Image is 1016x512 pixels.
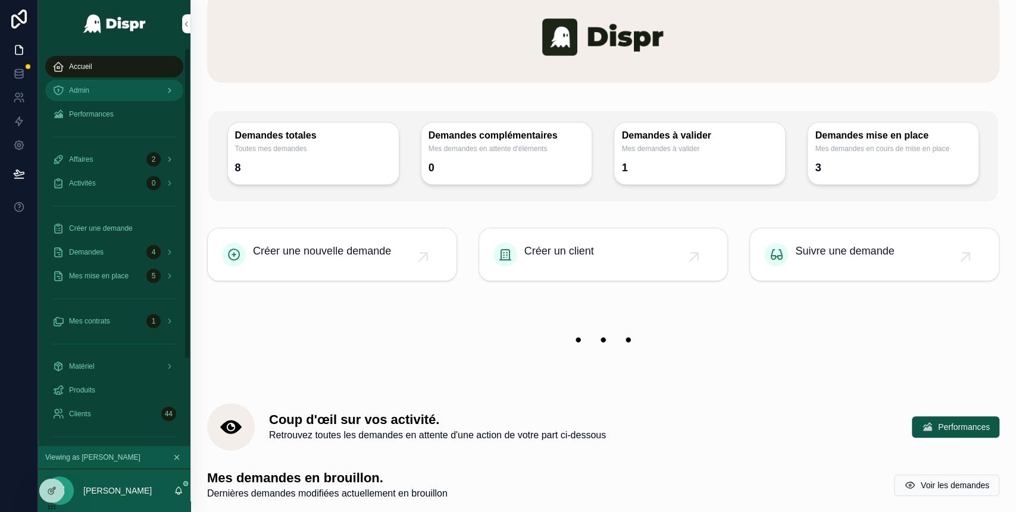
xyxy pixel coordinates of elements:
[795,243,894,259] span: Suivre une demande
[69,247,104,257] span: Demandes
[69,155,93,164] span: Affaires
[429,144,585,153] span: Mes demandes en attente d'éléments
[894,475,999,496] button: Voir les demandes
[83,485,152,497] p: [PERSON_NAME]
[815,158,821,177] div: 3
[269,412,606,428] h1: Coup d'œil sur vos activité.
[976,472,1004,500] iframe: Intercom live chat
[45,379,183,401] a: Produits
[45,149,183,170] a: Affaires2
[750,228,999,281] a: Suivre une demande
[69,385,95,395] span: Produits
[429,130,585,142] h3: Demandes complémentaires
[815,130,971,142] h3: Demandes mise en place
[45,310,183,332] a: Mes contrats1
[83,14,146,33] img: App logo
[45,80,183,101] a: Admin
[146,314,161,328] div: 1
[45,103,183,125] a: Performances
[69,178,96,188] span: Activités
[38,48,190,446] div: scrollable content
[45,218,183,239] a: Créer une demande
[45,241,183,263] a: Demandes4
[269,428,606,442] span: Retrouvez toutes les demandes en attente d'une action de votre part ci-dessous
[207,486,448,501] span: Dernières demandes modifiées actuellement en brouillon
[621,130,778,142] h3: Demandes à valider
[45,265,183,287] a: Mes mise en place5
[146,176,161,190] div: 0
[69,62,92,71] span: Accueil
[208,228,457,281] a: Créer une nouvelle demande
[69,316,110,326] span: Mes contrats
[253,243,391,259] span: Créer une nouvelle demande
[235,130,392,142] h3: Demandes totales
[621,144,778,153] span: Mes demandes à valider
[146,269,161,283] div: 5
[45,356,183,377] a: Matériel
[69,271,129,281] span: Mes mise en place
[45,56,183,77] a: Accueil
[146,245,161,259] div: 4
[69,409,91,419] span: Clients
[45,172,183,194] a: Activités0
[45,403,183,425] a: Clients44
[207,470,448,486] h1: Mes demandes en brouillon.
[54,483,65,498] span: JZ
[146,152,161,167] div: 2
[429,158,434,177] div: 0
[235,158,241,177] div: 8
[45,453,140,462] span: Viewing as [PERSON_NAME]
[69,86,89,95] span: Admin
[69,224,133,233] span: Créer une demande
[524,243,594,259] span: Créer un client
[621,158,627,177] div: 1
[235,144,392,153] span: Toutes mes demandes
[938,421,990,433] span: Performances
[921,479,989,491] span: Voir les demandes
[161,407,176,421] div: 44
[69,362,95,371] span: Matériel
[912,416,999,438] button: Performances
[479,228,728,281] a: Créer un client
[69,109,114,119] span: Performances
[207,315,999,366] img: 22208-banner-empty.png
[815,144,971,153] span: Mes demandes en cours de mise en place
